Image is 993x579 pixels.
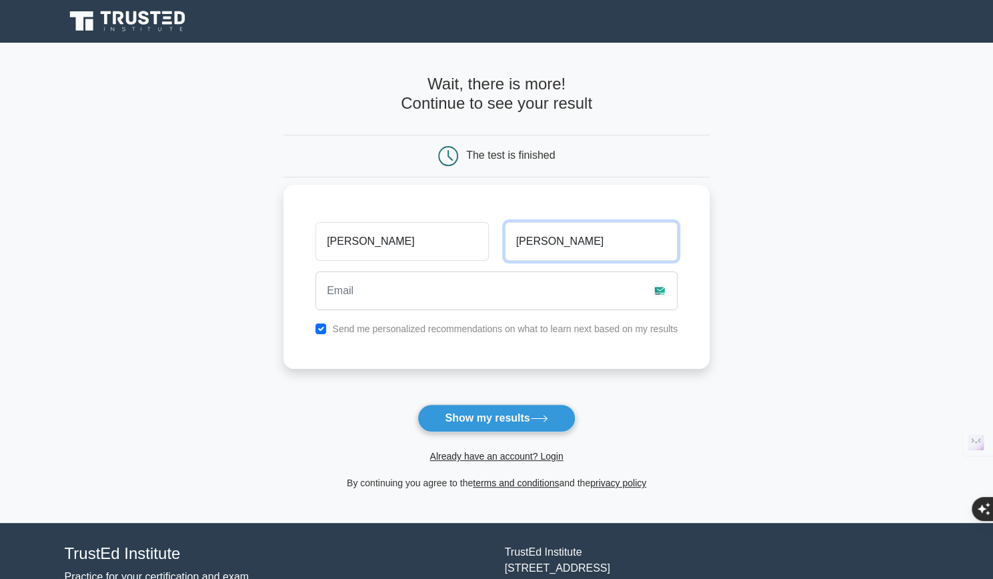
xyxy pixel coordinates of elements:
input: Email [315,271,678,310]
h4: Wait, there is more! Continue to see your result [283,75,710,113]
input: Last name [505,222,678,261]
button: Show my results [417,404,575,432]
a: privacy policy [590,478,646,488]
input: First name [315,222,488,261]
a: terms and conditions [473,478,559,488]
div: The test is finished [466,149,555,161]
h4: TrustEd Institute [65,544,489,564]
a: Already have an account? Login [429,451,563,462]
label: Send me personalized recommendations on what to learn next based on my results [332,324,678,334]
div: By continuing you agree to the and the [275,475,718,491]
